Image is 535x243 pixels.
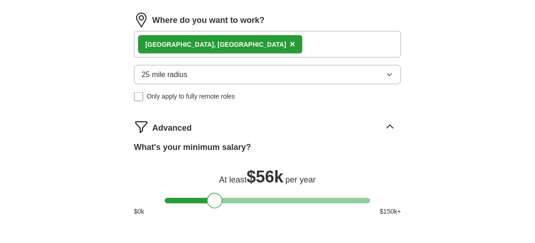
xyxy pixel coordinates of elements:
label: What's your minimum salary? [134,142,251,154]
button: 25 mile radius [134,65,401,84]
span: per year [285,176,316,185]
span: At least [219,176,247,185]
span: $ 56k [247,168,284,187]
label: Where do you want to work? [152,14,265,27]
span: × [290,39,295,49]
img: filter [134,120,149,134]
input: Only apply to fully remote roles [134,92,143,101]
span: Only apply to fully remote roles [147,92,235,101]
span: $ 150 k+ [380,207,401,217]
img: location.png [134,13,149,28]
div: [GEOGRAPHIC_DATA], [GEOGRAPHIC_DATA] [145,40,286,50]
span: Advanced [152,122,192,134]
button: × [290,38,295,51]
span: 25 mile radius [142,69,188,80]
span: $ 0 k [134,207,145,217]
